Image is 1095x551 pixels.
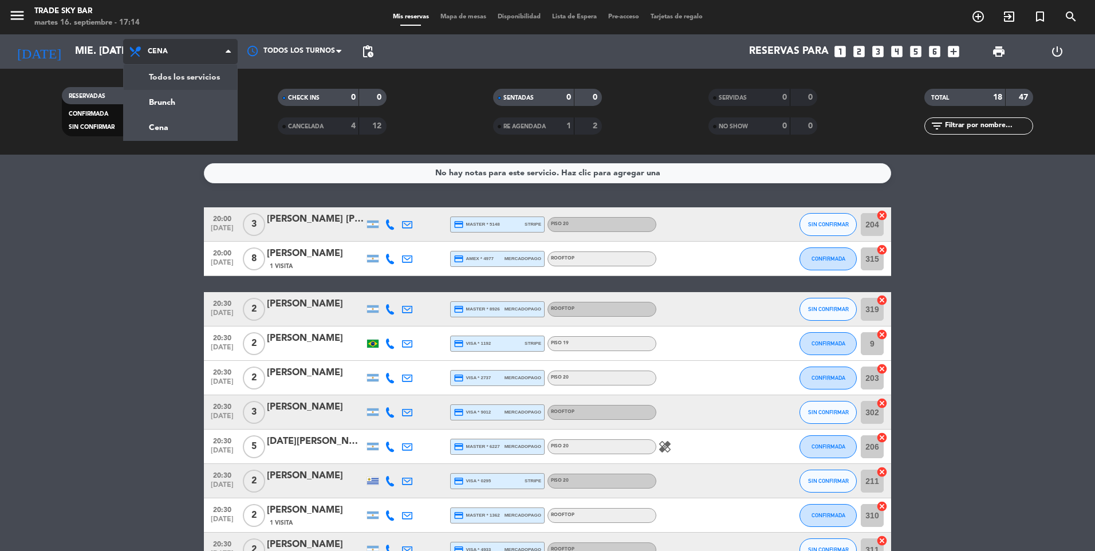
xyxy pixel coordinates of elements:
span: [DATE] [208,378,237,391]
span: Mapa de mesas [435,14,492,20]
span: mercadopago [505,374,541,381]
strong: 0 [351,93,356,101]
i: cancel [876,294,888,306]
span: ROOFTOP [551,513,574,517]
button: CONFIRMADA [799,247,857,270]
span: SIN CONFIRMAR [69,124,115,130]
strong: 0 [566,93,571,101]
span: 20:30 [208,365,237,378]
div: martes 16. septiembre - 17:14 [34,17,140,29]
span: SIN CONFIRMAR [808,221,849,227]
div: [PERSON_NAME] [267,365,364,380]
div: Trade Sky Bar [34,6,140,17]
i: credit_card [454,407,464,418]
span: Cena [148,48,168,56]
button: SIN CONFIRMAR [799,470,857,493]
strong: 4 [351,122,356,130]
span: mercadopago [505,511,541,519]
strong: 0 [782,93,787,101]
strong: 0 [808,93,815,101]
span: mercadopago [505,443,541,450]
span: mercadopago [505,305,541,313]
i: cancel [876,535,888,546]
span: [DATE] [208,447,237,460]
span: stripe [525,477,541,485]
i: credit_card [454,219,464,230]
span: stripe [525,340,541,347]
span: SIN CONFIRMAR [808,306,849,312]
button: CONFIRMADA [799,367,857,389]
span: print [992,45,1006,58]
i: looks_one [833,44,848,59]
span: CONFIRMADA [812,340,845,347]
button: CONFIRMADA [799,504,857,527]
strong: 0 [593,93,600,101]
span: [DATE] [208,344,237,357]
span: CONFIRMADA [812,255,845,262]
span: 1 Visita [270,518,293,528]
span: SIN CONFIRMAR [808,478,849,484]
span: visa * 1192 [454,339,491,349]
span: stripe [525,221,541,228]
button: SIN CONFIRMAR [799,401,857,424]
span: RESERVADAS [69,93,105,99]
div: [PERSON_NAME] [267,297,364,312]
span: 20:30 [208,468,237,481]
span: Tarjetas de regalo [645,14,708,20]
i: arrow_drop_down [107,45,120,58]
span: ROOFTOP [551,306,574,311]
i: looks_5 [908,44,923,59]
button: SIN CONFIRMAR [799,213,857,236]
i: exit_to_app [1002,10,1016,23]
span: PISO 20 [551,222,569,226]
span: Pre-acceso [602,14,645,20]
div: [PERSON_NAME] [267,469,364,483]
span: [DATE] [208,225,237,238]
i: [DATE] [9,39,69,64]
span: visa * 2737 [454,373,491,383]
span: 3 [243,401,265,424]
span: master * 5148 [454,219,500,230]
div: [DATE][PERSON_NAME] [267,434,364,449]
i: looks_4 [889,44,904,59]
span: [DATE] [208,309,237,322]
i: cancel [876,329,888,340]
i: looks_6 [927,44,942,59]
span: 20:00 [208,211,237,225]
strong: 0 [782,122,787,130]
i: cancel [876,466,888,478]
input: Filtrar por nombre... [944,120,1033,132]
strong: 1 [566,122,571,130]
div: [PERSON_NAME] [PERSON_NAME] [267,212,364,227]
span: 20:30 [208,502,237,515]
strong: 2 [593,122,600,130]
div: No hay notas para este servicio. Haz clic para agregar una [435,167,660,180]
span: mercadopago [505,255,541,262]
span: CANCELADA [288,124,324,129]
span: visa * 9012 [454,407,491,418]
i: healing [658,440,672,454]
span: CONFIRMADA [812,375,845,381]
span: CHECK INS [288,95,320,101]
span: 20:30 [208,399,237,412]
div: [PERSON_NAME] [267,400,364,415]
span: 20:00 [208,246,237,259]
i: credit_card [454,442,464,452]
span: master * 1362 [454,510,500,521]
span: 2 [243,470,265,493]
a: Brunch [124,90,237,115]
span: CONFIRMADA [812,443,845,450]
i: credit_card [454,510,464,521]
span: [DATE] [208,259,237,272]
div: [PERSON_NAME] [267,331,364,346]
i: power_settings_new [1050,45,1064,58]
span: 2 [243,367,265,389]
strong: 0 [808,122,815,130]
i: credit_card [454,254,464,264]
span: 2 [243,332,265,355]
i: cancel [876,501,888,512]
span: 20:30 [208,296,237,309]
span: 20:30 [208,434,237,447]
span: ROOFTOP [551,410,574,414]
i: turned_in_not [1033,10,1047,23]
